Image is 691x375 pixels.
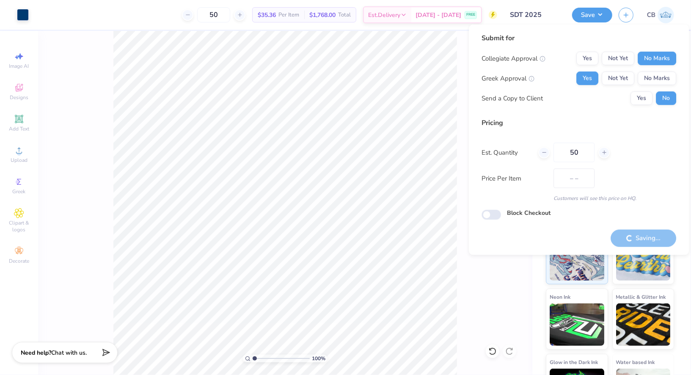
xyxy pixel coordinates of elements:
span: Water based Ink [616,358,655,367]
span: $1,768.00 [309,11,336,19]
input: Untitled Design [504,6,566,23]
span: Greek [13,188,26,195]
button: Yes [576,52,598,65]
div: Greek Approval [482,74,534,83]
span: Upload [11,157,28,164]
span: Total [338,11,351,19]
div: Pricing [482,118,676,128]
input: – – [553,143,595,162]
button: Not Yet [602,72,634,85]
span: Add Text [9,125,29,132]
label: Block Checkout [507,208,551,217]
span: Glow in the Dark Ink [550,358,598,367]
span: Chat with us. [51,349,87,357]
button: No Marks [638,72,676,85]
span: Decorate [9,258,29,264]
button: Yes [576,72,598,85]
button: No [656,92,676,105]
button: Not Yet [602,52,634,65]
img: Metallic & Glitter Ink [616,303,671,346]
span: [DATE] - [DATE] [416,11,461,19]
span: Est. Delivery [368,11,400,19]
span: Clipart & logos [4,219,34,233]
label: Price Per Item [482,174,547,183]
span: Per Item [278,11,299,19]
span: Metallic & Glitter Ink [616,292,666,301]
img: Puff Ink [616,238,671,281]
span: Neon Ink [550,292,570,301]
button: Yes [630,92,652,105]
span: $35.36 [258,11,276,19]
input: – – [197,7,230,22]
a: CB [647,7,674,23]
label: Est. Quantity [482,148,532,158]
img: Standard [550,238,604,281]
img: Chhavi Bansal [658,7,674,23]
button: No Marks [638,52,676,65]
button: Save [572,8,612,22]
div: Send a Copy to Client [482,94,543,103]
span: FREE [466,12,475,18]
img: Neon Ink [550,303,604,346]
div: Customers will see this price on HQ. [482,194,676,202]
span: CB [647,10,655,20]
span: Designs [10,94,28,101]
div: Collegiate Approval [482,54,545,64]
div: Submit for [482,33,676,43]
span: Image AI [9,63,29,69]
strong: Need help? [21,349,51,357]
span: 100 % [312,355,325,362]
